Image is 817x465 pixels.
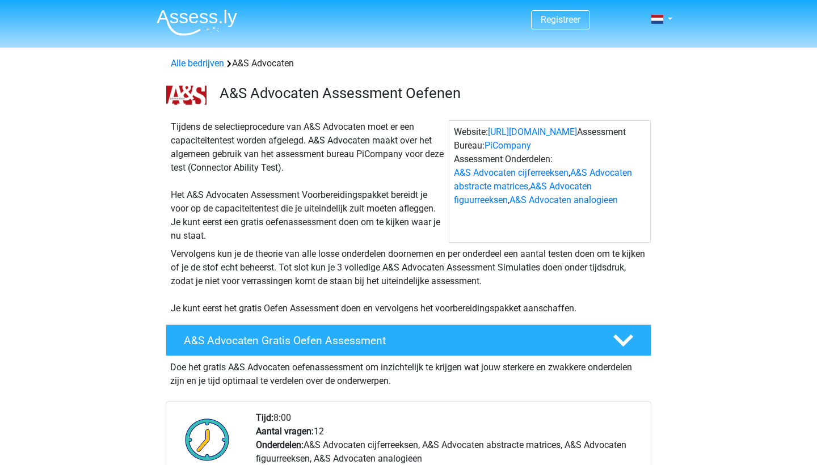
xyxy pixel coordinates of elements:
[256,412,273,423] b: Tijd:
[171,58,224,69] a: Alle bedrijven
[488,126,577,137] a: [URL][DOMAIN_NAME]
[166,57,651,70] div: A&S Advocaten
[485,140,531,151] a: PiCompany
[454,167,568,178] a: A&S Advocaten cijferreeksen
[509,195,618,205] a: A&S Advocaten analogieen
[220,84,642,102] h3: A&S Advocaten Assessment Oefenen
[184,334,595,347] h4: A&S Advocaten Gratis Oefen Assessment
[161,324,656,356] a: A&S Advocaten Gratis Oefen Assessment
[157,9,237,36] img: Assessly
[541,14,580,25] a: Registreer
[166,120,449,243] div: Tijdens de selectieprocedure van A&S Advocaten moet er een capaciteitentest worden afgelegd. A&S ...
[256,439,304,450] b: Onderdelen:
[166,356,651,388] div: Doe het gratis A&S Advocaten oefenassessment om inzichtelijk te krijgen wat jouw sterkere en zwak...
[256,426,314,437] b: Aantal vragen:
[449,120,651,243] div: Website: Assessment Bureau: Assessment Onderdelen: , , ,
[166,247,651,315] div: Vervolgens kun je de theorie van alle losse onderdelen doornemen en per onderdeel een aantal test...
